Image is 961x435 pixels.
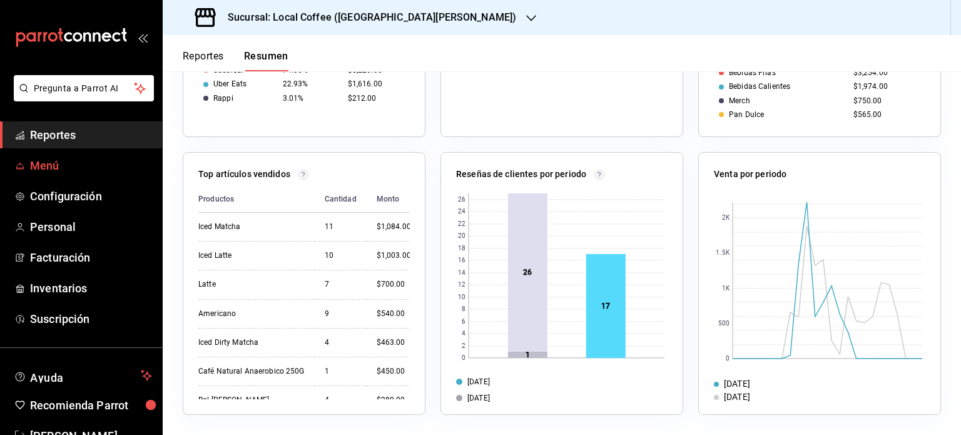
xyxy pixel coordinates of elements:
[325,309,357,319] div: 9
[325,337,357,348] div: 4
[315,186,367,213] th: Cantidad
[456,376,668,387] div: [DATE]
[34,82,135,95] span: Pregunta a Parrot AI
[458,257,465,264] text: 16
[198,168,290,181] p: Top artículos vendidos
[283,79,338,88] div: 22.93%
[198,395,305,406] div: Rol [PERSON_NAME]
[30,157,152,174] span: Menú
[722,285,730,292] text: 1K
[462,306,465,313] text: 8
[724,377,750,391] div: [DATE]
[377,337,411,348] div: $463.00
[458,208,465,215] text: 24
[30,126,152,143] span: Reportes
[198,337,305,348] div: Iced Dirty Matcha
[377,222,411,232] div: $1,084.00
[458,294,465,301] text: 10
[198,186,315,213] th: Productos
[714,168,786,181] p: Venta por periodo
[30,397,152,414] span: Recomienda Parrot
[377,309,411,319] div: $540.00
[30,188,152,205] span: Configuración
[30,249,152,266] span: Facturación
[30,218,152,235] span: Personal
[458,270,465,277] text: 14
[325,222,357,232] div: 11
[198,222,305,232] div: Iced Matcha
[30,368,136,383] span: Ayuda
[198,250,305,261] div: Iced Latte
[729,110,764,119] div: Pan Dulce
[718,320,730,327] text: 500
[325,395,357,406] div: 4
[348,94,405,103] div: $212.00
[30,280,152,297] span: Inventarios
[853,96,920,105] div: $750.00
[377,366,411,377] div: $450.00
[458,221,465,228] text: 22
[462,330,465,337] text: 4
[729,68,776,77] div: Bebidas Frias
[244,50,288,71] button: Resumen
[213,94,233,103] div: Rappi
[456,392,668,404] div: [DATE]
[198,309,305,319] div: Americano
[853,82,920,91] div: $1,974.00
[138,33,148,43] button: open_drawer_menu
[183,50,224,71] button: Reportes
[853,110,920,119] div: $565.00
[458,245,465,252] text: 18
[456,168,586,181] p: Reseñas de clientes por periodo
[716,250,730,257] text: 1.5K
[325,279,357,290] div: 7
[325,250,357,261] div: 10
[458,197,465,203] text: 26
[377,395,411,406] div: $280.00
[729,96,750,105] div: Merch
[367,186,411,213] th: Monto
[9,91,154,104] a: Pregunta a Parrot AI
[218,10,516,25] h3: Sucursal: Local Coffee ([GEOGRAPHIC_DATA][PERSON_NAME])
[462,355,465,362] text: 0
[458,233,465,240] text: 20
[198,279,305,290] div: Latte
[853,68,920,77] div: $3,254.00
[348,79,405,88] div: $1,616.00
[462,319,465,325] text: 6
[722,215,730,222] text: 2K
[283,94,338,103] div: 3.01%
[14,75,154,101] button: Pregunta a Parrot AI
[183,50,288,71] div: navigation tabs
[213,79,247,88] div: Uber Eats
[30,310,152,327] span: Suscripción
[726,356,730,362] text: 0
[377,279,411,290] div: $700.00
[198,366,305,377] div: Café Natural Anaerobico 250G
[377,250,411,261] div: $1,003.00
[325,366,357,377] div: 1
[724,391,750,404] div: [DATE]
[462,343,465,350] text: 2
[729,82,790,91] div: Bebidas Calientes
[458,282,465,289] text: 12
